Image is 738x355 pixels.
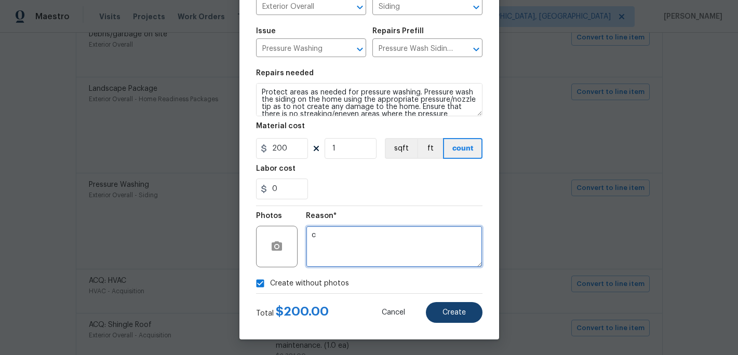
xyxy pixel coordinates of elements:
[426,302,482,323] button: Create
[256,83,482,116] textarea: Protect areas as needed for pressure washing. Pressure wash the siding on the home using the appr...
[385,138,417,159] button: sqft
[256,306,329,319] div: Total
[276,305,329,318] span: $ 200.00
[306,226,482,267] textarea: c
[256,212,282,220] h5: Photos
[365,302,422,323] button: Cancel
[306,212,337,220] h5: Reason*
[353,42,367,57] button: Open
[256,70,314,77] h5: Repairs needed
[372,28,424,35] h5: Repairs Prefill
[417,138,443,159] button: ft
[270,278,349,289] span: Create without photos
[443,138,482,159] button: count
[469,42,484,57] button: Open
[442,309,466,317] span: Create
[256,122,305,130] h5: Material cost
[256,165,296,172] h5: Labor cost
[256,28,276,35] h5: Issue
[382,309,405,317] span: Cancel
